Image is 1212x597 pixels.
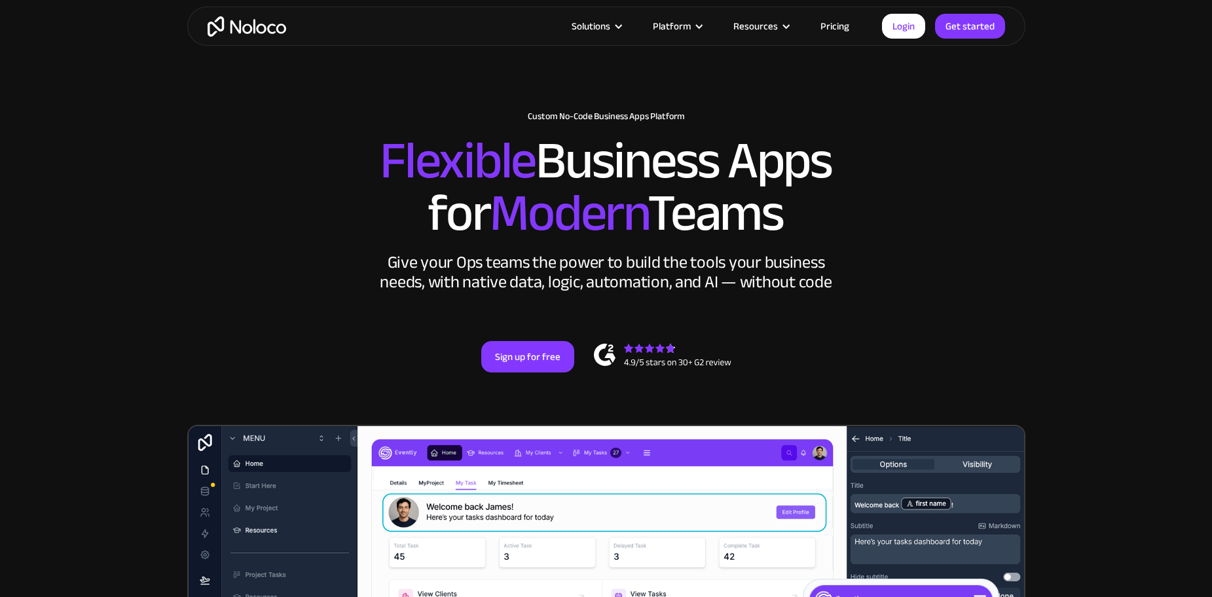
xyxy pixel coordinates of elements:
[200,135,1012,240] h2: Business Apps for Teams
[572,18,610,35] div: Solutions
[481,341,574,372] a: Sign up for free
[733,18,778,35] div: Resources
[717,18,804,35] div: Resources
[380,112,536,209] span: Flexible
[200,111,1012,122] h1: Custom No-Code Business Apps Platform
[653,18,691,35] div: Platform
[804,18,866,35] a: Pricing
[555,18,636,35] div: Solutions
[636,18,717,35] div: Platform
[490,164,648,262] span: Modern
[935,14,1005,39] a: Get started
[377,253,836,292] div: Give your Ops teams the power to build the tools your business needs, with native data, logic, au...
[208,16,286,37] a: home
[882,14,925,39] a: Login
